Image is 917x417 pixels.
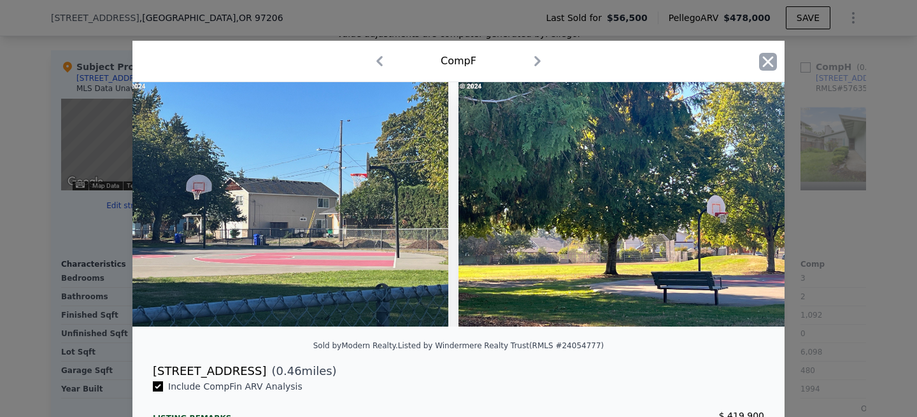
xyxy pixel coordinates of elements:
div: Sold by Modern Realty . [313,341,398,350]
span: ( miles) [266,362,336,380]
div: Comp F [441,53,476,69]
img: Property Img [122,82,448,327]
div: Listed by Windermere Realty Trust (RMLS #24054777) [398,341,604,350]
img: Property Img [458,82,785,327]
span: Include Comp F in ARV Analysis [163,381,308,392]
span: 0.46 [276,364,302,378]
div: [STREET_ADDRESS] [153,362,266,380]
